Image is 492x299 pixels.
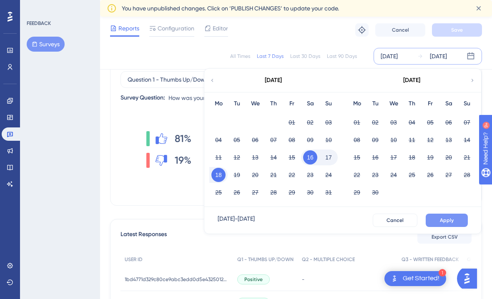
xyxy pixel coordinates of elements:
button: 22 [350,168,364,182]
button: 21 [266,168,281,182]
div: We [384,99,403,109]
button: 31 [321,185,336,199]
button: 16 [303,150,317,164]
button: 17 [321,150,336,164]
button: 12 [423,133,437,147]
span: Positive [244,276,263,283]
div: [DATE] [265,75,282,85]
button: 13 [248,150,262,164]
div: Fr [283,99,301,109]
span: How was your VPN experience? [168,93,251,103]
div: Su [458,99,476,109]
button: 18 [405,150,419,164]
span: 19% [175,154,191,167]
button: 01 [285,115,299,130]
button: 14 [266,150,281,164]
button: 08 [350,133,364,147]
button: 29 [285,185,299,199]
button: 04 [405,115,419,130]
span: Cancel [392,27,409,33]
span: Reports [118,23,139,33]
img: launcher-image-alternative-text [389,274,399,284]
div: Mo [209,99,228,109]
span: 1bd4771d329c80ce9abc3edd0d5e432501263ad1d47ac580dd6f11ed6b339c7b [125,276,229,283]
button: 10 [321,133,336,147]
button: 04 [211,133,226,147]
button: 24 [387,168,401,182]
button: Surveys [27,37,65,52]
button: 07 [460,115,474,130]
div: Tu [366,99,384,109]
span: - [302,276,304,283]
button: 07 [266,133,281,147]
button: 18 [211,168,226,182]
button: 13 [442,133,456,147]
button: 12 [230,150,244,164]
button: 22 [285,168,299,182]
div: All Times [230,53,250,60]
button: 28 [460,168,474,182]
span: Q1 - THUMBS UP/DOWN [237,256,294,263]
button: 30 [303,185,317,199]
button: 05 [230,133,244,147]
button: Save [432,23,482,37]
span: USER ID [125,256,143,263]
div: 1 [439,269,446,277]
div: FEEDBACK [27,20,51,27]
button: 23 [368,168,382,182]
button: 06 [248,133,262,147]
button: 29 [350,185,364,199]
div: Sa [301,99,319,109]
button: 05 [423,115,437,130]
span: 81% [175,132,191,145]
button: 15 [350,150,364,164]
button: 14 [460,133,474,147]
span: Q2 - MULTIPLE CHOICE [302,256,355,263]
button: 25 [405,168,419,182]
button: Cancel [375,23,425,37]
button: 08 [285,133,299,147]
span: Export CSV [432,234,458,240]
button: Export CSV [417,230,472,244]
span: Cancel [387,217,404,224]
button: Apply [426,214,468,227]
span: Editor [213,23,228,33]
div: Last 7 Days [257,53,284,60]
button: 17 [387,150,401,164]
div: Last 90 Days [327,53,357,60]
button: 30 [368,185,382,199]
button: 09 [368,133,382,147]
button: 23 [303,168,317,182]
div: Sa [439,99,458,109]
div: Fr [421,99,439,109]
div: [DATE] - [DATE] [218,214,255,227]
button: 26 [423,168,437,182]
div: Tu [228,99,246,109]
div: Survey Question: [120,93,165,103]
button: 26 [230,185,244,199]
span: Q3 - WRITTEN FEEDBACK [402,256,459,263]
div: Get Started! [403,274,439,283]
button: 20 [442,150,456,164]
button: 03 [321,115,336,130]
button: 28 [266,185,281,199]
button: 19 [230,168,244,182]
button: 27 [248,185,262,199]
div: Last 30 Days [290,53,320,60]
button: Question 1 - Thumbs Up/Down [120,71,287,88]
button: 20 [248,168,262,182]
span: Apply [440,217,454,224]
div: Th [264,99,283,109]
button: 24 [321,168,336,182]
button: 27 [442,168,456,182]
button: 02 [303,115,317,130]
button: 03 [387,115,401,130]
iframe: UserGuiding AI Assistant Launcher [457,266,482,291]
div: Th [403,99,421,109]
button: 01 [350,115,364,130]
span: Configuration [158,23,194,33]
div: Su [319,99,338,109]
button: 16 [368,150,382,164]
span: Need Help? [20,2,52,12]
